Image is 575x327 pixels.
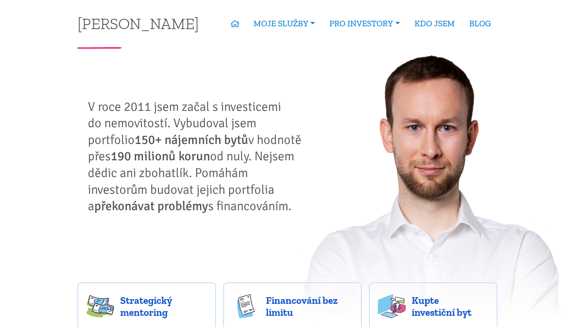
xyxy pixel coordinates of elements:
[120,294,207,318] span: Strategický mentoring
[322,14,407,33] a: PRO INVESTORY
[378,294,406,318] img: flats
[462,14,498,33] a: BLOG
[266,294,353,318] span: Financování bez limitu
[86,294,114,318] img: strategy
[94,198,208,214] strong: překonávat problémy
[407,14,462,33] a: KDO JSEM
[412,294,489,318] span: Kupte investiční byt
[77,16,199,31] a: [PERSON_NAME]
[232,294,260,318] img: finance
[88,98,307,215] p: V roce 2011 jsem začal s investicemi do nemovitostí. Vybudoval jsem portfolio v hodnotě přes od n...
[246,14,322,33] a: MOJE SLUŽBY
[135,132,248,148] strong: 150+ nájemních bytů
[111,148,210,164] strong: 190 milionů korun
